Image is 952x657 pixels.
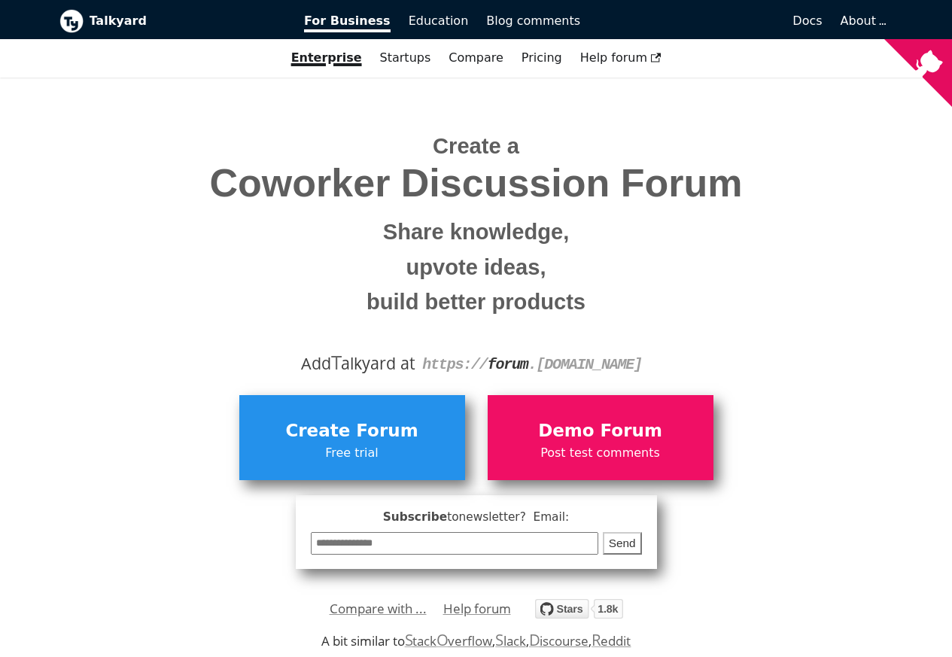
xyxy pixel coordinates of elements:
span: R [592,629,601,650]
a: Compare with ... [330,598,427,620]
a: Education [400,8,478,34]
button: Send [603,532,642,555]
a: For Business [295,8,400,34]
span: Education [409,14,469,28]
div: Add alkyard at [71,351,882,376]
span: Help forum [580,50,662,65]
a: Help forum [443,598,511,620]
span: Create a [433,134,519,158]
img: talkyard.svg [535,599,623,619]
a: Talkyard logoTalkyard [59,9,284,33]
a: Startups [371,45,440,71]
span: Demo Forum [495,417,706,446]
a: Enterprise [282,45,371,71]
a: Slack [495,632,525,649]
a: Reddit [592,632,631,649]
img: Talkyard logo [59,9,84,33]
span: O [436,629,449,650]
span: Subscribe [311,508,642,527]
span: T [331,348,342,376]
span: to newsletter ? Email: [447,510,569,524]
a: Discourse [529,632,589,649]
a: Compare [449,50,503,65]
span: D [529,629,540,650]
span: Blog comments [486,14,580,28]
small: Share knowledge, [71,214,882,250]
span: Post test comments [495,443,706,463]
a: Create ForumFree trial [239,395,465,479]
span: Create Forum [247,417,458,446]
a: About [841,14,884,28]
small: upvote ideas, [71,250,882,285]
a: Star debiki/talkyard on GitHub [535,601,623,623]
span: S [405,629,413,650]
span: Coworker Discussion Forum [71,162,882,205]
span: Docs [792,14,822,28]
a: Docs [589,8,832,34]
a: Pricing [512,45,571,71]
span: For Business [304,14,391,32]
code: https:// . [DOMAIN_NAME] [422,356,642,373]
span: Free trial [247,443,458,463]
span: S [495,629,503,650]
a: Demo ForumPost test comments [488,395,713,479]
b: Talkyard [90,11,284,31]
a: Blog comments [477,8,589,34]
a: Help forum [571,45,671,71]
a: StackOverflow [405,632,493,649]
small: build better products [71,284,882,320]
strong: forum [488,356,528,373]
